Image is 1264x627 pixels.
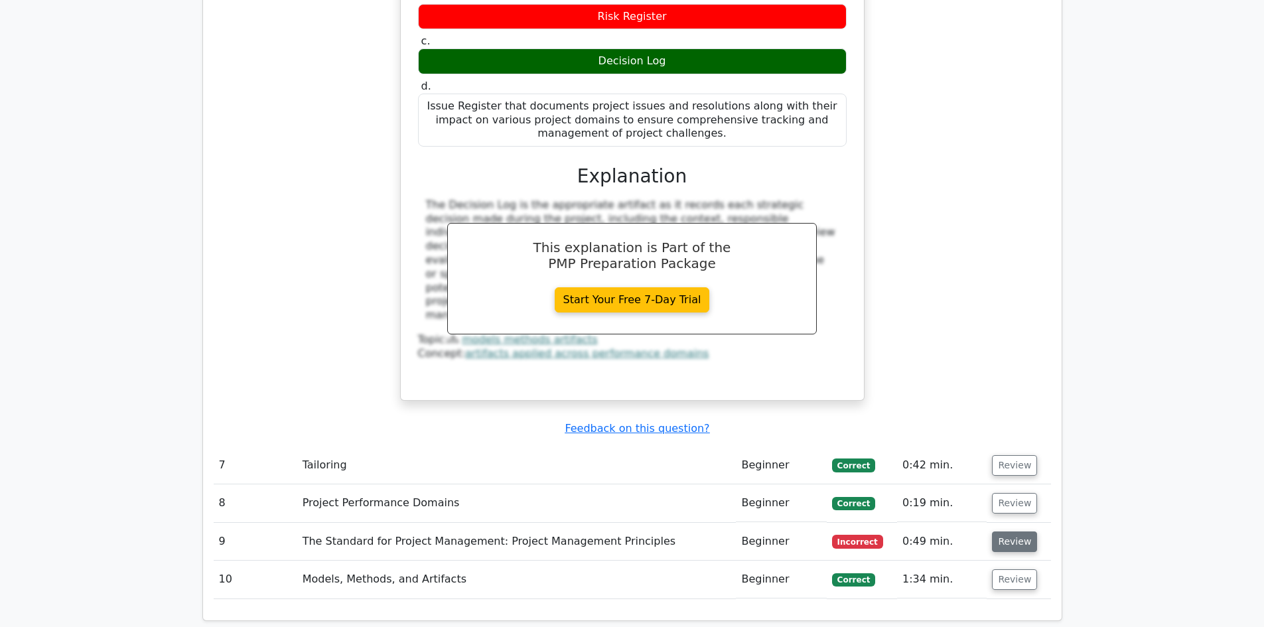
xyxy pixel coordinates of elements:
td: 7 [214,447,297,484]
td: 10 [214,561,297,598]
a: models methods artifacts [462,333,597,346]
td: 9 [214,523,297,561]
span: Correct [832,497,875,510]
button: Review [992,493,1037,514]
button: Review [992,531,1037,552]
td: 0:49 min. [897,523,987,561]
div: Decision Log [418,48,847,74]
td: 0:19 min. [897,484,987,522]
button: Review [992,455,1037,476]
span: Incorrect [832,535,883,548]
div: The Decision Log is the appropriate artifact as it records each strategic decision made during th... [426,198,839,322]
span: Correct [832,573,875,587]
div: Issue Register that documents project issues and resolutions along with their impact on various p... [418,94,847,147]
span: Correct [832,458,875,472]
div: Risk Register [418,4,847,30]
div: Topic: [418,333,847,347]
td: Beginner [736,484,826,522]
td: Project Performance Domains [297,484,737,522]
button: Review [992,569,1037,590]
td: Beginner [736,561,826,598]
td: Beginner [736,447,826,484]
span: c. [421,35,431,47]
div: Concept: [418,347,847,361]
td: 1:34 min. [897,561,987,598]
td: Models, Methods, and Artifacts [297,561,737,598]
a: Start Your Free 7-Day Trial [555,287,710,313]
h3: Explanation [426,165,839,188]
a: artifacts applied across performance domains [465,347,709,360]
td: 8 [214,484,297,522]
td: Tailoring [297,447,737,484]
td: 0:42 min. [897,447,987,484]
td: Beginner [736,523,826,561]
td: The Standard for Project Management: Project Management Principles [297,523,737,561]
a: Feedback on this question? [565,422,709,435]
span: d. [421,80,431,92]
